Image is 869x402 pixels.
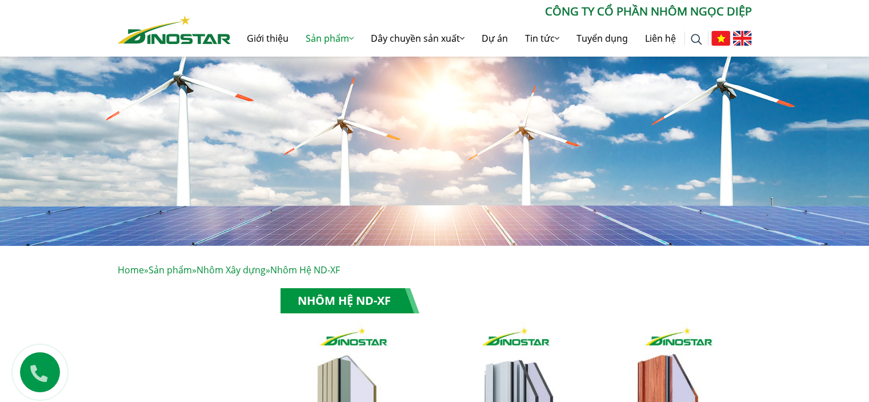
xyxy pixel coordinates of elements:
a: Tuyển dụng [568,20,636,57]
span: Nhôm Hệ ND-XF [270,264,340,276]
a: Tin tức [516,20,568,57]
img: Tiếng Việt [711,31,730,46]
img: English [733,31,752,46]
a: Dự án [473,20,516,57]
a: Giới thiệu [238,20,297,57]
p: CÔNG TY CỔ PHẦN NHÔM NGỌC DIỆP [231,3,752,20]
a: Home [118,264,144,276]
a: Sản phẩm [297,20,362,57]
span: » » » [118,264,340,276]
a: Dây chuyền sản xuất [362,20,473,57]
h1: Nhôm Hệ ND-XF [281,288,419,313]
img: search [691,34,702,45]
img: Nhôm Dinostar [118,15,231,44]
a: Nhôm Xây dựng [197,264,266,276]
a: Liên hệ [636,20,684,57]
a: Sản phẩm [149,264,192,276]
